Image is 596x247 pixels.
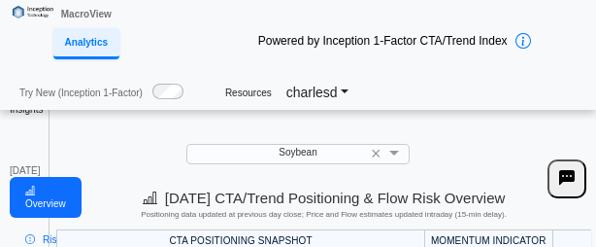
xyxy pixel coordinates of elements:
span: Try New (Inception 1-Factor) [19,87,143,99]
h2: Powered by Inception 1-Factor CTA/Trend Index [250,26,515,50]
img: logo%20black.png [13,6,53,18]
a: Overview [10,177,82,218]
a: Analytics [53,28,119,59]
h5: Positioning data updated at previous day close; Price and Flow estimates updated intraday (15-min... [54,210,593,220]
a: Resources [225,87,272,99]
span: Soybean [279,147,316,158]
div: [DATE] [10,164,39,177]
a: charlesd [286,84,348,101]
span: × [371,145,381,162]
span: [DATE] CTA/Trend Positioning & Flow Risk Overview [143,190,506,206]
span: Clear value [368,145,384,163]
